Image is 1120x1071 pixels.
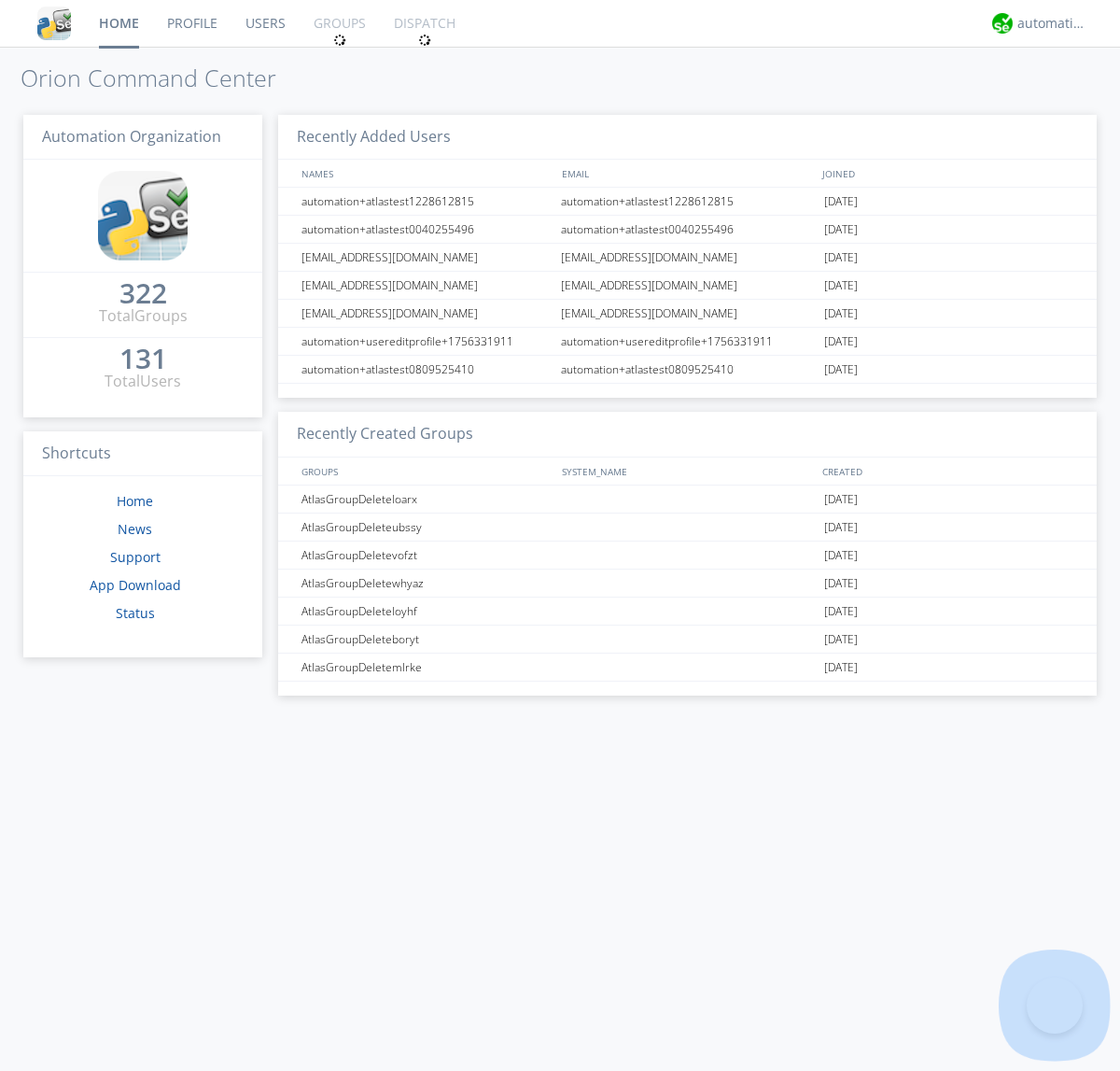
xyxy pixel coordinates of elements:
a: Home [117,492,153,510]
img: spin.svg [333,34,346,47]
span: [DATE] [824,486,858,514]
span: [DATE] [824,598,858,626]
iframe: Toggle Customer Support [1027,978,1083,1034]
span: [DATE] [824,244,858,272]
h3: Recently Created Groups [278,412,1097,458]
div: automation+atlastest0040255496 [556,216,819,243]
span: [DATE] [824,328,858,356]
div: [EMAIL_ADDRESS][DOMAIN_NAME] [556,272,819,299]
span: [DATE] [824,570,858,598]
img: d2d01cd9b4174d08988066c6d424eccd [992,13,1013,34]
div: JOINED [818,160,1079,187]
h3: Recently Added Users [278,115,1097,161]
a: AtlasGroupDeleteloarx[DATE] [278,486,1097,514]
div: AtlasGroupDeleteloyhf [297,598,555,625]
img: cddb5a64eb264b2086981ab96f4c1ba7 [98,171,188,261]
div: NAMES [297,160,553,187]
div: AtlasGroupDeleteboryt [297,626,555,653]
div: Total Users [105,371,181,392]
span: [DATE] [824,188,858,216]
div: 322 [119,284,167,303]
span: [DATE] [824,514,858,542]
a: 322 [119,284,167,305]
a: automation+atlastest0809525410automation+atlastest0809525410[DATE] [278,356,1097,384]
a: [EMAIL_ADDRESS][DOMAIN_NAME][EMAIL_ADDRESS][DOMAIN_NAME][DATE] [278,272,1097,300]
div: [EMAIL_ADDRESS][DOMAIN_NAME] [297,272,555,299]
div: [EMAIL_ADDRESS][DOMAIN_NAME] [297,300,555,327]
div: AtlasGroupDeletevofzt [297,542,555,569]
div: automation+atlastest0040255496 [297,216,555,243]
a: AtlasGroupDeletevofzt[DATE] [278,542,1097,570]
div: automation+atlastest1228612815 [556,188,819,215]
div: automation+usereditprofile+1756331911 [297,328,555,355]
span: [DATE] [824,654,858,682]
div: Total Groups [99,305,188,327]
a: AtlasGroupDeleteubssy[DATE] [278,514,1097,542]
a: AtlasGroupDeletemlrke[DATE] [278,654,1097,682]
a: [EMAIL_ADDRESS][DOMAIN_NAME][EMAIL_ADDRESS][DOMAIN_NAME][DATE] [278,300,1097,328]
div: automation+atlastest0809525410 [297,356,555,383]
div: automation+atlastest0809525410 [556,356,819,383]
a: App Download [90,576,181,594]
div: 131 [119,349,167,368]
a: AtlasGroupDeleteloyhf[DATE] [278,598,1097,626]
h3: Shortcuts [23,431,262,477]
a: 131 [119,349,167,371]
div: AtlasGroupDeleteloarx [297,486,555,513]
a: Support [110,548,161,566]
span: [DATE] [824,626,858,654]
a: [EMAIL_ADDRESS][DOMAIN_NAME][EMAIL_ADDRESS][DOMAIN_NAME][DATE] [278,244,1097,272]
a: AtlasGroupDeletewhyaz[DATE] [278,570,1097,598]
div: EMAIL [557,160,818,187]
a: Status [116,604,155,622]
div: [EMAIL_ADDRESS][DOMAIN_NAME] [297,244,555,271]
div: SYSTEM_NAME [557,458,818,485]
a: automation+usereditprofile+1756331911automation+usereditprofile+1756331911[DATE] [278,328,1097,356]
div: CREATED [818,458,1079,485]
div: GROUPS [297,458,553,485]
div: AtlasGroupDeletemlrke [297,654,555,681]
span: [DATE] [824,542,858,570]
span: [DATE] [824,356,858,384]
div: automation+atlastest1228612815 [297,188,555,215]
span: [DATE] [824,216,858,244]
div: AtlasGroupDeletewhyaz [297,570,555,597]
a: automation+atlastest1228612815automation+atlastest1228612815[DATE] [278,188,1097,216]
div: [EMAIL_ADDRESS][DOMAIN_NAME] [556,244,819,271]
span: [DATE] [824,272,858,300]
a: AtlasGroupDeleteboryt[DATE] [278,626,1097,654]
img: cddb5a64eb264b2086981ab96f4c1ba7 [37,7,71,40]
div: [EMAIL_ADDRESS][DOMAIN_NAME] [556,300,819,327]
div: AtlasGroupDeleteubssy [297,514,555,541]
span: Automation Organization [42,126,221,147]
a: automation+atlastest0040255496automation+atlastest0040255496[DATE] [278,216,1097,244]
img: spin.svg [418,34,431,47]
a: News [118,520,152,538]
div: automation+atlas [1017,14,1087,33]
div: automation+usereditprofile+1756331911 [556,328,819,355]
span: [DATE] [824,300,858,328]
